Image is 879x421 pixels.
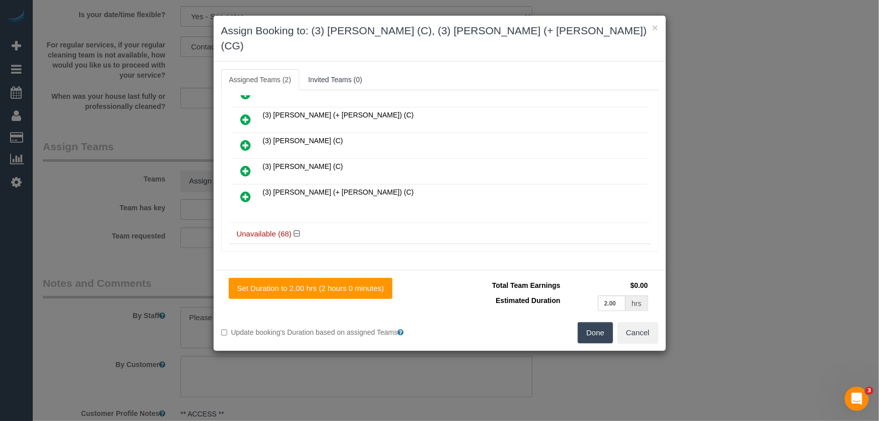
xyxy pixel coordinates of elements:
[578,322,613,343] button: Done
[263,111,414,119] span: (3) [PERSON_NAME] (+ [PERSON_NAME]) (C)
[229,278,393,299] button: Set Duration to 2.00 hrs (2 hours 0 minutes)
[263,188,414,196] span: (3) [PERSON_NAME] (+ [PERSON_NAME]) (C)
[221,23,658,53] h3: Assign Booking to: (3) [PERSON_NAME] (C), (3) [PERSON_NAME] (+ [PERSON_NAME]) (CG)
[221,329,228,336] input: Update booking's Duration based on assigned Teams
[652,22,658,33] button: ×
[496,296,560,305] span: Estimated Duration
[845,387,869,411] iframe: Intercom live chat
[221,327,432,337] label: Update booking's Duration based on assigned Teams
[263,162,343,170] span: (3) [PERSON_NAME] (C)
[618,322,658,343] button: Cancel
[263,137,343,145] span: (3) [PERSON_NAME] (C)
[232,247,648,255] h4: Not Available at this time (58)
[563,278,651,293] td: $0.00
[447,278,563,293] td: Total Team Earnings
[865,387,873,395] span: 3
[237,230,643,238] h4: Unavailable (68)
[626,295,648,311] div: hrs
[300,69,370,90] a: Invited Teams (0)
[221,69,299,90] a: Assigned Teams (2)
